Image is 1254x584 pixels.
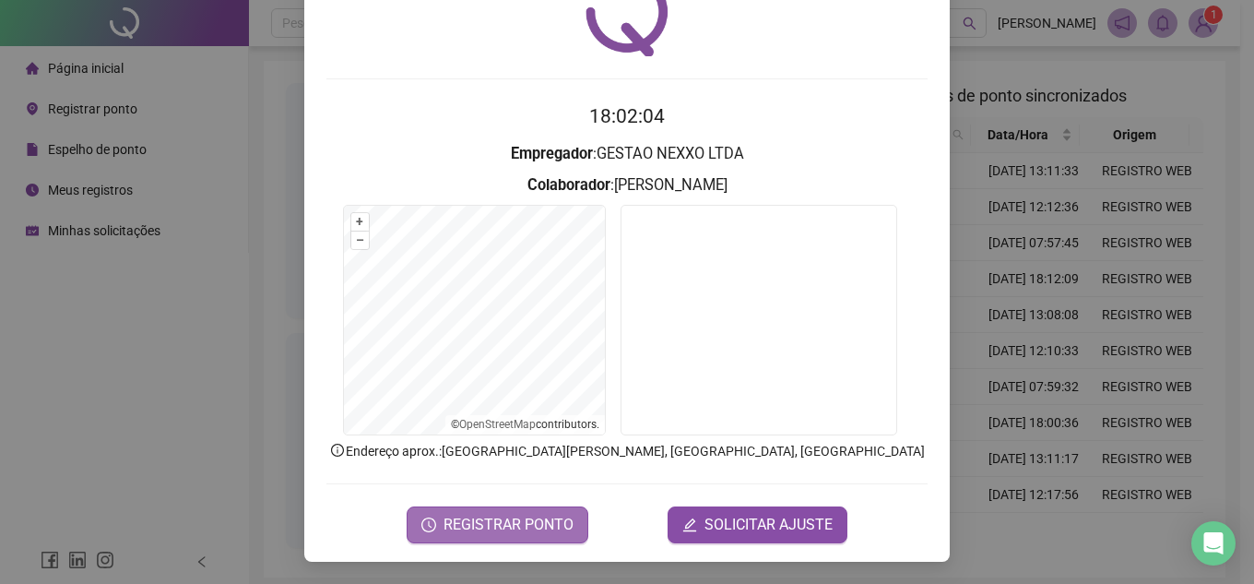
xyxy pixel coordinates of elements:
[444,514,574,536] span: REGISTRAR PONTO
[326,441,928,461] p: Endereço aprox. : [GEOGRAPHIC_DATA][PERSON_NAME], [GEOGRAPHIC_DATA], [GEOGRAPHIC_DATA]
[511,145,593,162] strong: Empregador
[668,507,847,543] button: editSOLICITAR AJUSTE
[1191,521,1236,566] div: Open Intercom Messenger
[589,105,665,127] time: 18:02:04
[459,418,536,431] a: OpenStreetMap
[329,442,346,459] span: info-circle
[351,232,369,249] button: –
[421,518,436,532] span: clock-circle
[682,518,697,532] span: edit
[326,142,928,166] h3: : GESTAO NEXXO LTDA
[451,418,599,431] li: © contributors.
[351,213,369,231] button: +
[704,514,833,536] span: SOLICITAR AJUSTE
[326,173,928,197] h3: : [PERSON_NAME]
[527,176,610,194] strong: Colaborador
[407,507,588,543] button: REGISTRAR PONTO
